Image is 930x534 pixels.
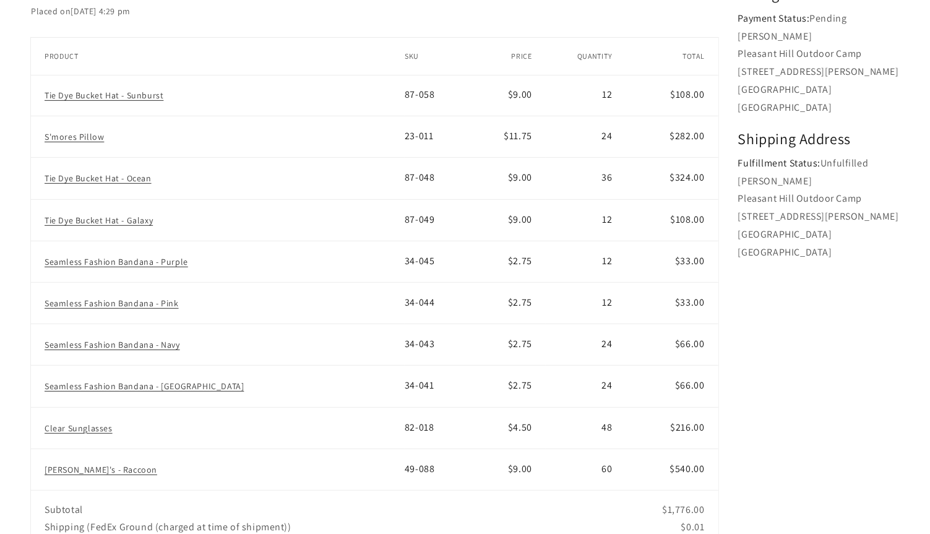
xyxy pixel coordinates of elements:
[71,6,130,17] time: [DATE] 4:29 pm
[508,379,532,392] span: $2.75
[508,213,532,226] span: $9.00
[546,38,626,75] th: Quantity
[45,464,157,475] a: [PERSON_NAME]'s - Raccoon
[508,462,532,475] span: $9.00
[508,296,532,309] span: $2.75
[546,158,626,199] td: 36
[476,38,545,75] th: Price
[405,75,476,116] td: 87-058
[31,38,405,75] th: Product
[45,173,152,184] a: Tie Dye Bucket Hat - Ocean
[45,90,163,101] a: Tie Dye Bucket Hat - Sunburst
[546,324,626,366] td: 24
[626,366,718,407] td: $66.00
[626,116,718,158] td: $282.00
[626,158,718,199] td: $324.00
[45,423,113,434] a: Clear Sunglasses
[405,116,476,158] td: 23-011
[508,171,532,184] span: $9.00
[546,241,626,282] td: 12
[508,421,532,434] span: $4.50
[45,298,179,309] a: Seamless Fashion Bandana - Pink
[405,283,476,324] td: 34-044
[738,10,899,28] p: Pending
[405,158,476,199] td: 87-048
[405,199,476,241] td: 87-049
[31,490,626,519] td: Subtotal
[546,199,626,241] td: 12
[738,28,899,117] p: [PERSON_NAME] Pleasant Hill Outdoor Camp [STREET_ADDRESS][PERSON_NAME] [GEOGRAPHIC_DATA] [GEOGRAP...
[405,324,476,366] td: 34-043
[508,88,532,101] span: $9.00
[31,4,718,19] p: Placed on
[405,38,476,75] th: SKU
[546,407,626,449] td: 48
[626,490,718,519] td: $1,776.00
[45,339,180,350] a: Seamless Fashion Bandana - Navy
[546,366,626,407] td: 24
[626,199,718,241] td: $108.00
[508,337,532,350] span: $2.75
[626,75,718,116] td: $108.00
[626,449,718,490] td: $540.00
[738,157,820,170] strong: Fulfillment Status:
[546,116,626,158] td: 24
[405,241,476,282] td: 34-045
[508,254,532,267] span: $2.75
[626,407,718,449] td: $216.00
[738,155,899,173] p: Unfulfilled
[45,131,104,142] a: S'mores Pillow
[405,366,476,407] td: 34-041
[738,173,899,262] p: [PERSON_NAME] Pleasant Hill Outdoor Camp [STREET_ADDRESS][PERSON_NAME] [GEOGRAPHIC_DATA] [GEOGRAP...
[45,215,153,226] a: Tie Dye Bucket Hat - Galaxy
[626,283,718,324] td: $33.00
[546,449,626,490] td: 60
[504,129,532,142] span: $11.75
[45,381,244,392] a: Seamless Fashion Bandana - [GEOGRAPHIC_DATA]
[738,129,899,149] h2: Shipping Address
[405,449,476,490] td: 49-088
[738,12,810,25] strong: Payment Status:
[626,241,718,282] td: $33.00
[546,283,626,324] td: 12
[626,38,718,75] th: Total
[45,256,188,267] a: Seamless Fashion Bandana - Purple
[546,75,626,116] td: 12
[405,407,476,449] td: 82-018
[626,324,718,366] td: $66.00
